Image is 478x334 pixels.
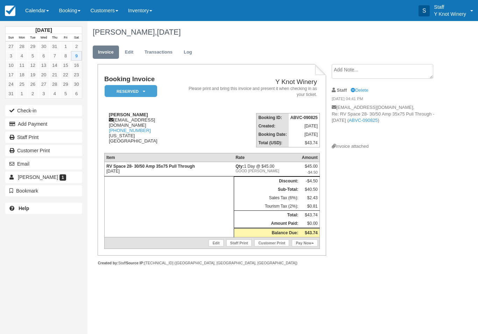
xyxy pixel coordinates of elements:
[60,61,71,70] a: 15
[27,51,38,61] a: 5
[104,85,155,98] a: Reserved
[38,89,49,98] a: 3
[434,11,466,18] p: Y Knot Winery
[60,89,71,98] a: 5
[139,46,178,59] a: Transactions
[234,177,300,186] th: Discount:
[5,158,82,169] button: Email
[71,79,82,89] a: 30
[289,139,320,147] td: $43.74
[16,34,27,42] th: Mon
[189,78,317,86] h2: Y Knot Winery
[60,79,71,89] a: 29
[16,51,27,61] a: 4
[332,96,441,104] em: [DATE] 04:41 PM
[5,6,15,16] img: checkfront-main-nav-mini-logo.png
[38,61,49,70] a: 13
[27,42,38,51] a: 29
[5,203,82,214] a: Help
[35,27,52,33] strong: [DATE]
[104,112,186,144] div: [EMAIL_ADDRESS][DOMAIN_NAME] [US_STATE] [GEOGRAPHIC_DATA]
[49,79,60,89] a: 28
[300,219,319,228] td: $0.00
[60,42,71,51] a: 1
[256,130,289,139] th: Booking Date:
[434,4,466,11] p: Staff
[27,61,38,70] a: 12
[332,143,441,150] div: Invoice attached
[300,153,319,162] th: Amount
[256,122,289,130] th: Created:
[5,132,82,143] a: Staff Print
[105,85,157,97] em: Reserved
[234,228,300,237] th: Balance Due:
[109,112,148,117] strong: [PERSON_NAME]
[19,206,29,211] b: Help
[49,89,60,98] a: 4
[93,46,119,59] a: Invoice
[234,194,300,202] td: Sales Tax (6%):
[27,89,38,98] a: 2
[6,34,16,42] th: Sun
[209,239,223,246] a: Edit
[49,61,60,70] a: 14
[5,145,82,156] a: Customer Print
[234,211,300,220] th: Total:
[234,153,300,162] th: Rate
[49,34,60,42] th: Thu
[16,70,27,79] a: 18
[6,79,16,89] a: 24
[16,79,27,89] a: 25
[126,261,145,265] strong: Source IP:
[302,164,317,174] div: $45.00
[71,89,82,98] a: 6
[6,61,16,70] a: 10
[5,105,82,116] button: Check-in
[6,51,16,61] a: 3
[6,42,16,51] a: 27
[351,88,368,93] a: Delete
[49,42,60,51] a: 31
[38,42,49,51] a: 30
[332,104,441,143] p: [EMAIL_ADDRESS][DOMAIN_NAME], Re: RV Space 28- 30/50 Amp 35x75 Pull Through - [DATE] ( )
[300,211,319,220] td: $43.74
[5,172,82,183] a: [PERSON_NAME] 1
[300,202,319,211] td: $0.81
[16,42,27,51] a: 28
[98,261,118,265] strong: Created by:
[60,51,71,61] a: 8
[300,185,319,194] td: $40.50
[300,177,319,186] td: -$4.50
[71,61,82,70] a: 16
[38,79,49,89] a: 27
[109,128,151,133] a: [PHONE_NUMBER]
[6,70,16,79] a: 17
[236,169,298,173] em: GOOD [PERSON_NAME]
[234,185,300,194] th: Sub-Total:
[226,239,252,246] a: Staff Print
[289,130,320,139] td: [DATE]
[98,260,326,266] div: Staff [TECHNICAL_ID] ([GEOGRAPHIC_DATA], [GEOGRAPHIC_DATA], [GEOGRAPHIC_DATA])
[71,34,82,42] th: Sat
[59,174,66,181] span: 1
[60,34,71,42] th: Fri
[71,51,82,61] a: 9
[16,89,27,98] a: 1
[254,239,289,246] a: Customer Print
[234,202,300,211] td: Tourism Tax (2%):
[38,70,49,79] a: 20
[104,162,234,176] td: [DATE]
[234,162,300,176] td: 1 Day @ $45.00
[104,76,186,83] h1: Booking Invoice
[27,70,38,79] a: 19
[178,46,197,59] a: Log
[71,42,82,51] a: 2
[189,86,317,98] address: Please print and bring this invoice and present it when checking in as your ticket.
[5,118,82,130] button: Add Payment
[300,194,319,202] td: $2.43
[27,79,38,89] a: 26
[71,70,82,79] a: 23
[106,164,195,169] strong: RV Space 28- 30/50 Amp 35x75 Pull Through
[6,89,16,98] a: 31
[5,185,82,196] button: Bookmark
